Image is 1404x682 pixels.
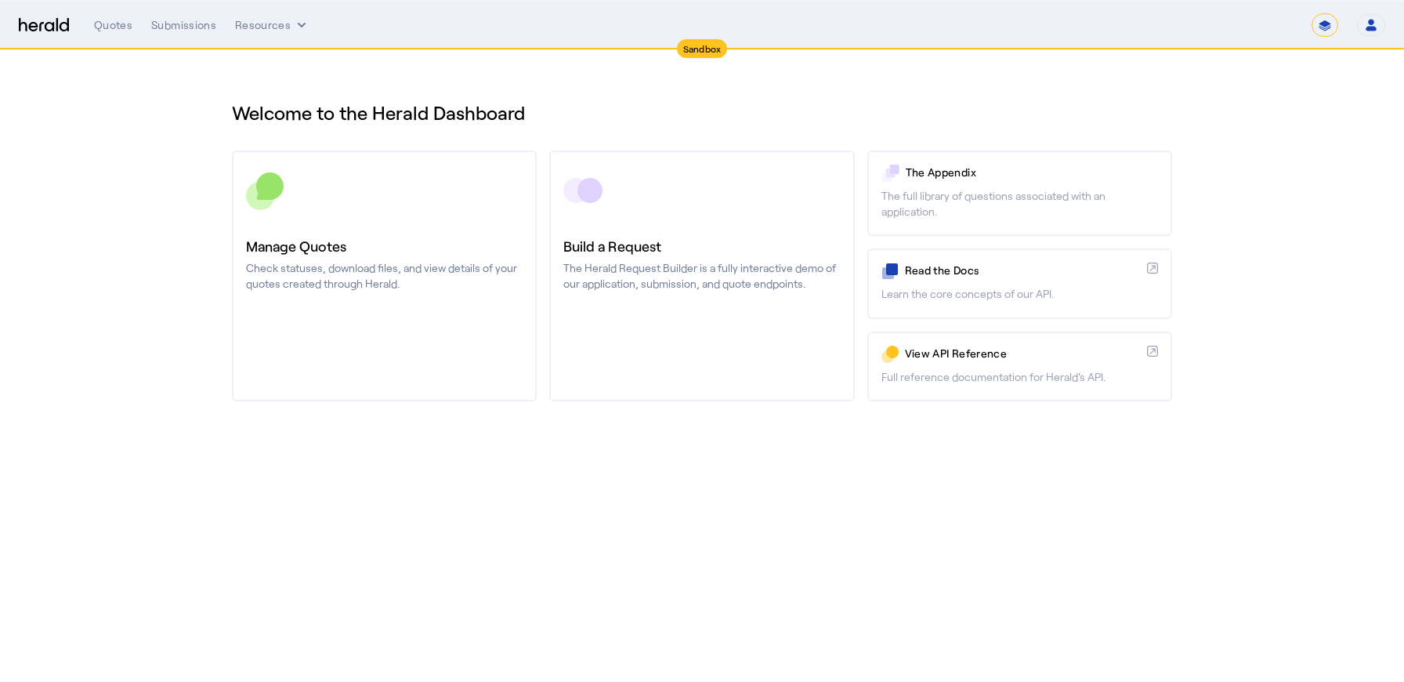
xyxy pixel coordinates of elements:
img: Herald Logo [19,18,69,33]
a: Manage QuotesCheck statuses, download files, and view details of your quotes created through Herald. [232,151,537,401]
a: The AppendixThe full library of questions associated with an application. [867,151,1172,236]
p: View API Reference [905,346,1141,361]
p: The Appendix [906,165,1158,180]
p: Learn the core concepts of our API. [881,286,1158,302]
a: View API ReferenceFull reference documentation for Herald's API. [867,332,1172,401]
h3: Build a Request [563,235,840,257]
p: The Herald Request Builder is a fully interactive demo of our application, submission, and quote ... [563,260,840,292]
p: Full reference documentation for Herald's API. [881,369,1158,385]
div: Sandbox [677,39,728,58]
h3: Manage Quotes [246,235,523,257]
div: Submissions [151,17,216,33]
div: Quotes [94,17,132,33]
p: Check statuses, download files, and view details of your quotes created through Herald. [246,260,523,292]
p: The full library of questions associated with an application. [881,188,1158,219]
p: Read the Docs [905,263,1141,278]
button: Resources dropdown menu [235,17,309,33]
h1: Welcome to the Herald Dashboard [232,100,1172,125]
a: Build a RequestThe Herald Request Builder is a fully interactive demo of our application, submiss... [549,151,854,401]
a: Read the DocsLearn the core concepts of our API. [867,248,1172,318]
